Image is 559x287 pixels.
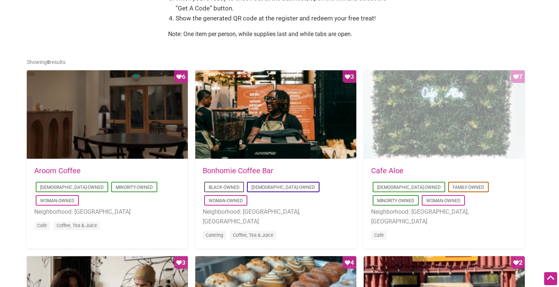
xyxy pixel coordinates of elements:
div: Scroll Back to Top [544,272,557,285]
a: Cafe Aloe [371,166,404,175]
a: Family-Owned [453,185,484,190]
li: Show the generated QR code at the register and redeem your free treat! [176,13,391,23]
span: Showing results [27,59,65,65]
a: [DEMOGRAPHIC_DATA]-Owned [40,185,104,190]
a: Cafe [374,232,384,238]
a: Black-Owned [209,185,240,190]
a: Cafe [37,223,47,228]
a: [DEMOGRAPHIC_DATA]-Owned [377,185,441,190]
p: Note: One item per person, while supplies last and while tabs are open. [168,29,391,39]
a: Woman-Owned [40,198,74,203]
a: Minority-Owned [116,185,153,190]
li: Neighborhood: [GEOGRAPHIC_DATA], [GEOGRAPHIC_DATA] [203,207,349,226]
a: Woman-Owned [209,198,243,203]
a: Catering [206,232,223,238]
li: Neighborhood: [GEOGRAPHIC_DATA] [34,207,180,217]
a: Aroom Coffee [34,166,81,175]
a: Woman-Owned [426,198,460,203]
li: Neighborhood: [GEOGRAPHIC_DATA], [GEOGRAPHIC_DATA] [371,207,517,226]
a: Minority-Owned [377,198,414,203]
a: [DEMOGRAPHIC_DATA]-Owned [251,185,315,190]
a: Bonhomie Coffee Bar [203,166,273,175]
a: Coffee, Tea & Juice [233,232,273,238]
b: 8 [47,59,50,65]
a: Coffee, Tea & Juice [57,223,97,228]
